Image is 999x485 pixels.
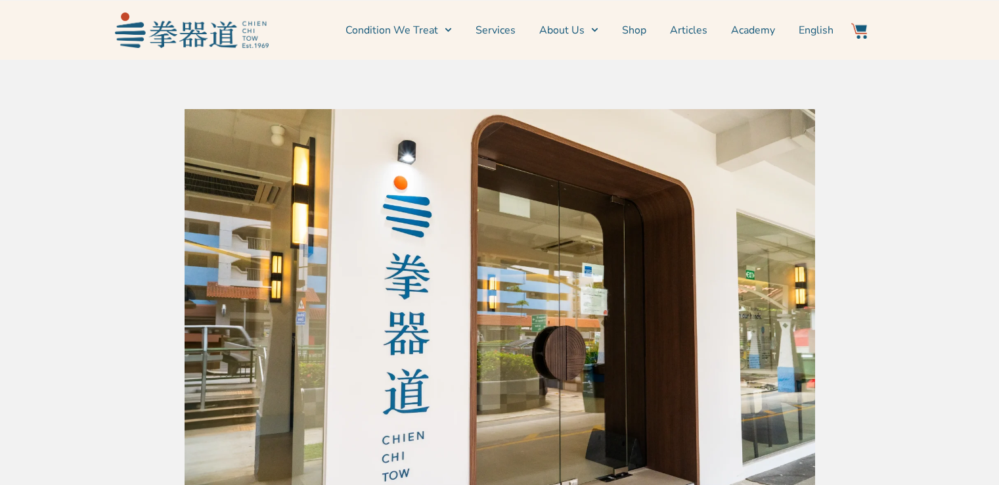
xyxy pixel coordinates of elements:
[799,22,833,38] span: English
[539,14,598,47] a: About Us
[799,14,833,47] a: English
[670,14,707,47] a: Articles
[731,14,775,47] a: Academy
[476,14,516,47] a: Services
[345,14,452,47] a: Condition We Treat
[622,14,646,47] a: Shop
[851,23,867,39] img: Website Icon-03
[275,14,833,47] nav: Menu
